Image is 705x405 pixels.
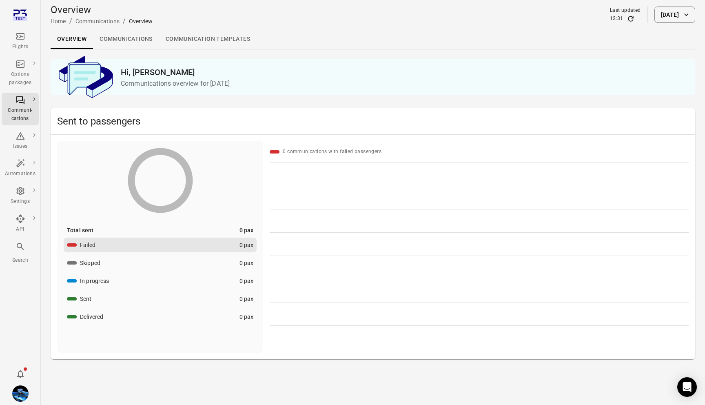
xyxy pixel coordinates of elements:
[2,57,39,89] a: Options packages
[239,241,254,249] div: 0 pax
[9,382,32,405] button: Daníel Benediktsson
[75,18,120,24] a: Communications
[239,313,254,321] div: 0 pax
[57,115,689,128] h2: Sent to passengers
[2,29,39,53] a: Flights
[677,377,697,397] div: Open Intercom Messenger
[121,79,689,89] p: Communications overview for [DATE]
[610,15,623,23] div: 12:31
[2,129,39,153] a: Issues
[80,259,100,267] div: Skipped
[610,7,641,15] div: Last updated
[64,256,257,270] button: Skipped0 pax
[12,366,29,382] button: Notifications
[12,385,29,402] img: shutterstock-1708408498.jpg
[2,93,39,125] a: Communi-cations
[123,16,126,26] li: /
[51,16,153,26] nav: Breadcrumbs
[5,142,35,151] div: Issues
[5,43,35,51] div: Flights
[64,238,257,252] button: Failed0 pax
[64,309,257,324] button: Delivered0 pax
[5,198,35,206] div: Settings
[239,277,254,285] div: 0 pax
[80,313,103,321] div: Delivered
[51,29,93,49] a: Overview
[2,239,39,267] button: Search
[69,16,72,26] li: /
[64,274,257,288] button: In progress0 pax
[2,156,39,180] a: Automations
[159,29,257,49] a: Communication templates
[5,170,35,178] div: Automations
[283,148,381,156] div: 0 communications with failed passengers
[93,29,159,49] a: Communications
[239,295,254,303] div: 0 pax
[80,241,95,249] div: Failed
[5,107,35,123] div: Communi-cations
[80,295,92,303] div: Sent
[2,211,39,236] a: API
[654,7,695,23] button: [DATE]
[64,292,257,306] button: Sent0 pax
[5,256,35,265] div: Search
[80,277,109,285] div: In progress
[51,29,695,49] div: Local navigation
[2,184,39,208] a: Settings
[51,3,153,16] h1: Overview
[239,226,254,234] div: 0 pax
[239,259,254,267] div: 0 pax
[67,226,94,234] div: Total sent
[51,18,66,24] a: Home
[121,66,689,79] h2: Hi, [PERSON_NAME]
[129,17,153,25] div: Overview
[627,15,635,23] button: Refresh data
[5,71,35,87] div: Options packages
[5,225,35,234] div: API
